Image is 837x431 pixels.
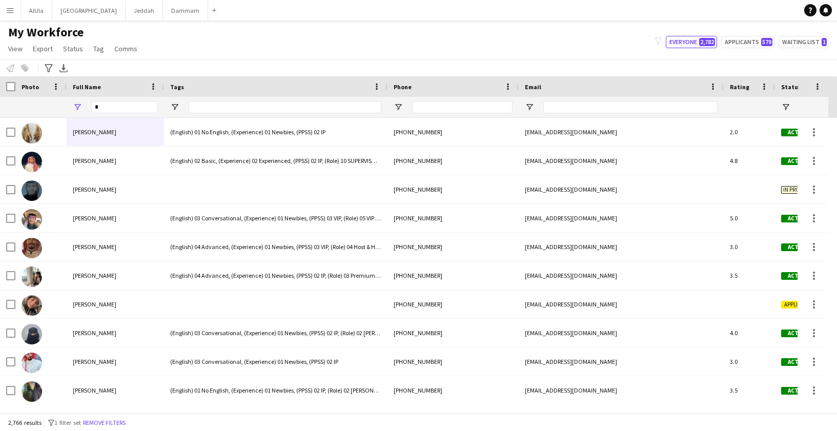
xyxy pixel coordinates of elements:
div: [PHONE_NUMBER] [387,290,519,318]
button: Open Filter Menu [781,102,790,112]
div: [EMAIL_ADDRESS][DOMAIN_NAME] [519,118,724,146]
span: Active [781,129,813,136]
a: Status [59,42,87,55]
span: [PERSON_NAME] [73,157,116,165]
div: (English) 01 No English, (Experience) 01 Newbies, (PPSS) 02 IP, (Role) 02 [PERSON_NAME] [164,376,387,404]
span: [PERSON_NAME] [73,386,116,394]
button: Open Filter Menu [73,102,82,112]
div: [PHONE_NUMBER] [387,347,519,376]
span: In progress [781,186,818,194]
button: Open Filter Menu [394,102,403,112]
div: [EMAIL_ADDRESS][DOMAIN_NAME] [519,233,724,261]
div: 4.8 [724,147,775,175]
span: [PERSON_NAME] [73,214,116,222]
div: [EMAIL_ADDRESS][DOMAIN_NAME] [519,204,724,232]
div: [EMAIL_ADDRESS][DOMAIN_NAME] [519,319,724,347]
img: MOHAMMED ALOSAIMI [22,180,42,201]
div: [PHONE_NUMBER] [387,175,519,203]
div: [EMAIL_ADDRESS][DOMAIN_NAME] [519,347,724,376]
span: 1 filter set [54,419,81,426]
span: Active [781,387,813,395]
span: Comms [114,44,137,53]
div: [PHONE_NUMBER] [387,319,519,347]
div: 2.0 [724,118,775,146]
span: Full Name [73,83,101,91]
button: Jeddah [126,1,163,20]
span: Active [781,358,813,366]
button: AlUla [21,1,52,20]
div: 3.5 [724,376,775,404]
span: 579 [761,38,772,46]
div: 3.0 [724,347,775,376]
span: Active [781,330,813,337]
div: 4.0 [724,319,775,347]
div: (English) 02 Basic, (Experience) 02 Experienced, (PPSS) 02 IP, (Role) 10 SUPERVISOR "A" [164,147,387,175]
img: Aishah Alenzi [22,324,42,344]
div: [EMAIL_ADDRESS][DOMAIN_NAME] [519,261,724,290]
div: [PHONE_NUMBER] [387,118,519,146]
input: Tags Filter Input [189,101,381,113]
span: Active [781,215,813,222]
img: Ahdab Aljuhani [22,295,42,316]
button: Waiting list1 [779,36,829,48]
div: [PHONE_NUMBER] [387,233,519,261]
span: Status [63,44,83,53]
img: Zaid Al-Rifai [22,152,42,172]
img: islah siddig [22,123,42,143]
img: Abdulelah Alghaythi [22,238,42,258]
div: 3.0 [724,233,775,261]
span: [PERSON_NAME] [73,300,116,308]
a: Comms [110,42,141,55]
a: Export [29,42,57,55]
div: (English) 03 Conversational, (Experience) 01 Newbies, (PPSS) 02 IP [164,347,387,376]
div: (English) 04 Advanced, (Experience) 01 Newbies, (PPSS) 02 IP, (Role) 03 Premium [PERSON_NAME] [164,261,387,290]
div: [EMAIL_ADDRESS][DOMAIN_NAME] [519,147,724,175]
div: (English) 01 No English, (Experience) 01 Newbies, (PPSS) 02 IP [164,118,387,146]
img: Abdulaziz Alshmmari [22,209,42,230]
div: [EMAIL_ADDRESS][DOMAIN_NAME] [519,290,724,318]
div: [EMAIL_ADDRESS][DOMAIN_NAME] [519,175,724,203]
input: Full Name Filter Input [91,101,158,113]
span: [PERSON_NAME] [73,358,116,365]
div: [PHONE_NUMBER] [387,147,519,175]
div: 3.5 [724,261,775,290]
span: 1 [822,38,827,46]
div: [PHONE_NUMBER] [387,204,519,232]
span: Photo [22,83,39,91]
span: View [8,44,23,53]
button: [GEOGRAPHIC_DATA] [52,1,126,20]
span: Tags [170,83,184,91]
img: Aziza Al-Juhani [22,381,42,402]
app-action-btn: Export XLSX [57,62,70,74]
span: Active [781,157,813,165]
button: Applicants579 [721,36,774,48]
span: [PERSON_NAME] [73,329,116,337]
span: 2,782 [699,38,715,46]
input: Email Filter Input [543,101,718,113]
button: Dammam [163,1,208,20]
a: View [4,42,27,55]
span: Status [781,83,801,91]
span: Tag [93,44,104,53]
button: Open Filter Menu [170,102,179,112]
div: (English) 03 Conversational, (Experience) 01 Newbies, (PPSS) 02 IP, (Role) 02 [PERSON_NAME] [164,319,387,347]
div: (English) 03 Conversational, (Experience) 01 Newbies, (PPSS) 03 VIP, (Role) 05 VIP Host & Hostesses [164,204,387,232]
img: Ali Albalawi [22,353,42,373]
span: Export [33,44,53,53]
button: Open Filter Menu [525,102,534,112]
img: Abeer Albalawi [22,266,42,287]
a: Tag [89,42,108,55]
div: [EMAIL_ADDRESS][DOMAIN_NAME] [519,376,724,404]
span: Applicant [781,301,813,309]
span: [PERSON_NAME] [73,272,116,279]
span: My Workforce [8,25,84,40]
span: [PERSON_NAME] [73,128,116,136]
div: [PHONE_NUMBER] [387,261,519,290]
span: Phone [394,83,412,91]
span: Rating [730,83,749,91]
div: [PHONE_NUMBER] [387,376,519,404]
button: Remove filters [81,417,128,428]
app-action-btn: Advanced filters [43,62,55,74]
input: Phone Filter Input [412,101,513,113]
button: Everyone2,782 [666,36,717,48]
